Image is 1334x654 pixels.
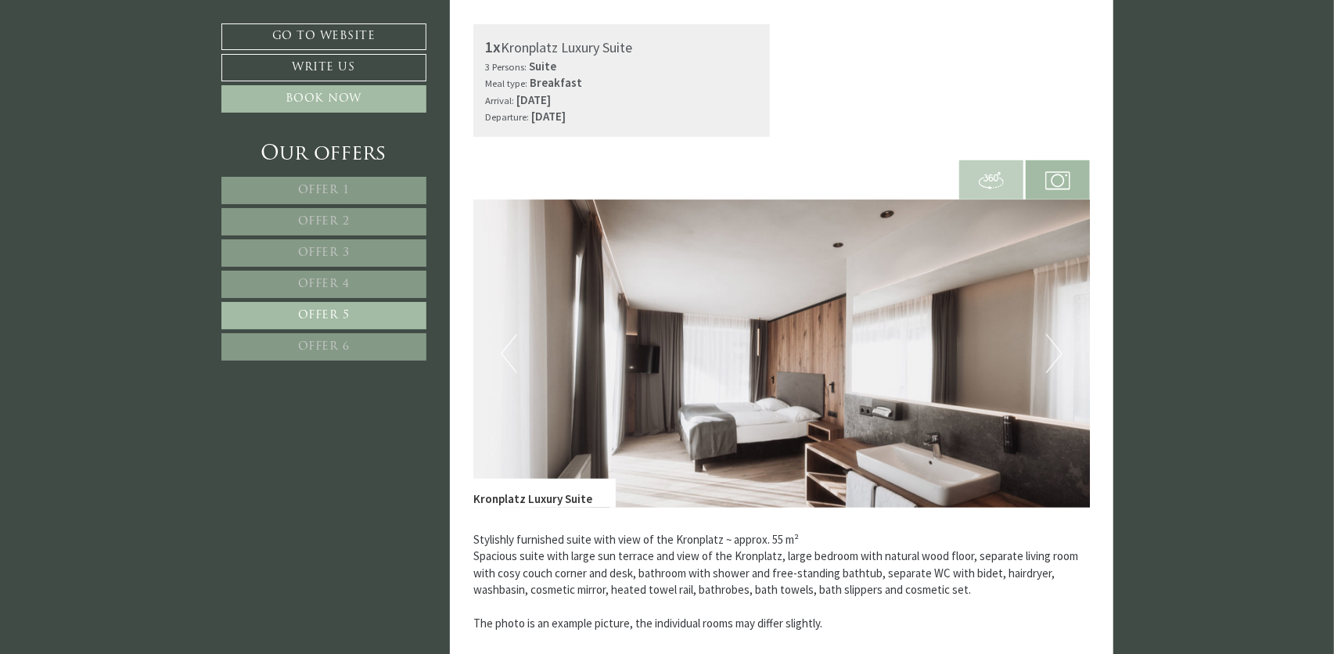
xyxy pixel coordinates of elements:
span: Offer 2 [298,216,350,228]
span: Offer 4 [298,278,350,290]
b: Suite [529,59,556,74]
small: 3 Persons: [485,60,527,73]
div: Kronplatz Luxury Suite [473,479,616,507]
p: Stylishly furnished suite with view of the Kronplatz ~ approx. 55 m² Spacious suite with large su... [473,531,1090,632]
small: Meal type: [485,77,527,89]
span: Offer 1 [298,185,350,196]
button: Next [1046,334,1063,373]
img: camera.svg [1045,168,1070,193]
b: [DATE] [531,109,566,124]
b: [DATE] [516,92,551,107]
button: Send [533,412,617,440]
a: Go to website [221,23,426,50]
span: Offer 6 [298,341,350,353]
button: Previous [501,334,517,373]
span: Offer 5 [298,310,350,322]
div: Hello, how can we help you? [12,41,168,86]
div: Our offers [221,140,426,169]
small: Departure: [485,110,529,123]
img: image [473,199,1090,508]
small: 08:12 [23,73,160,83]
div: Montis – Active Nature Spa [23,45,160,56]
small: Arrival: [485,94,514,106]
div: [DATE] [282,12,335,37]
img: 360-grad.svg [979,168,1004,193]
span: Offer 3 [298,247,350,259]
b: 1x [485,37,501,56]
b: Breakfast [530,75,582,90]
a: Book now [221,85,426,113]
div: Kronplatz Luxury Suite [485,36,758,59]
a: Write us [221,54,426,81]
